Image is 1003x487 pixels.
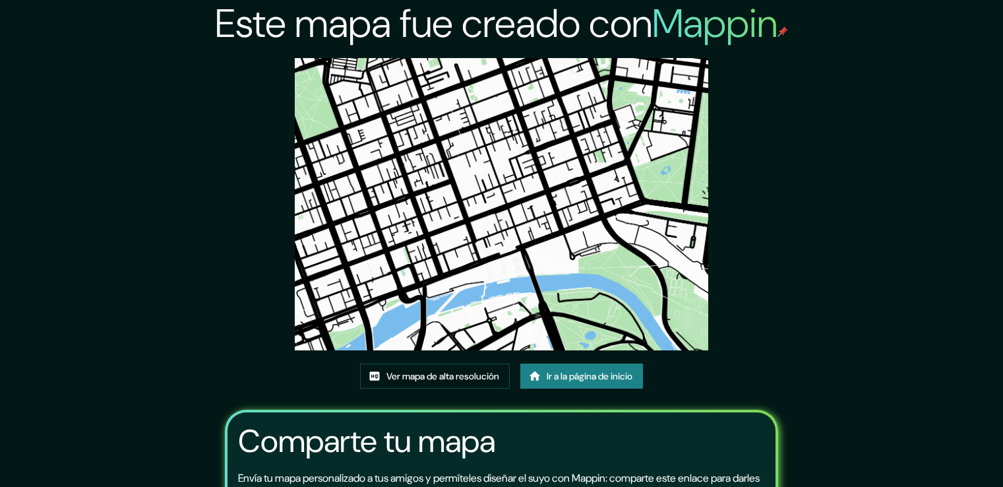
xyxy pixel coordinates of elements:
img: created-map [295,58,708,350]
font: Ir a la página de inicio [547,370,632,382]
iframe: Lanzador de widgets de ayuda [886,436,988,472]
font: Ver mapa de alta resolución [386,370,499,382]
font: Comparte tu mapa [238,420,495,462]
a: Ir a la página de inicio [520,364,643,389]
a: Ver mapa de alta resolución [360,364,510,389]
img: pin de mapeo [777,26,788,37]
